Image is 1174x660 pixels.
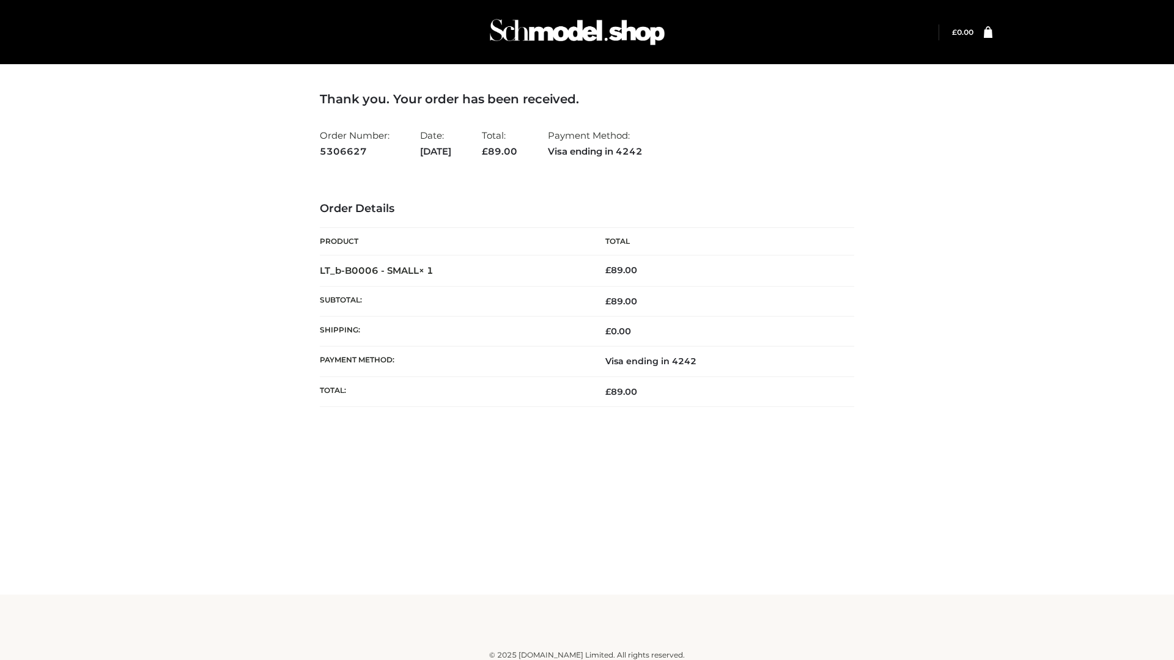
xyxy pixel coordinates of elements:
[587,346,854,376] td: Visa ending in 4242
[420,144,451,159] strong: [DATE]
[420,125,451,162] li: Date:
[485,8,669,56] img: Schmodel Admin 964
[548,125,643,162] li: Payment Method:
[952,28,973,37] bdi: 0.00
[320,317,587,346] th: Shipping:
[419,265,434,276] strong: × 1
[482,145,488,157] span: £
[952,28,957,37] span: £
[320,202,854,216] h3: Order Details
[952,28,973,37] a: £0.00
[482,145,517,157] span: 89.00
[605,386,611,397] span: £
[548,144,643,159] strong: Visa ending in 4242
[587,228,854,255] th: Total
[605,386,637,397] span: 89.00
[605,296,611,307] span: £
[320,265,434,276] strong: LT_b-B0006 - SMALL
[320,376,587,406] th: Total:
[605,326,631,337] bdi: 0.00
[320,144,389,159] strong: 5306627
[482,125,517,162] li: Total:
[605,326,611,337] span: £
[605,265,611,276] span: £
[320,125,389,162] li: Order Number:
[320,228,587,255] th: Product
[320,346,587,376] th: Payment method:
[605,265,637,276] bdi: 89.00
[320,92,854,106] h3: Thank you. Your order has been received.
[605,296,637,307] span: 89.00
[320,286,587,316] th: Subtotal:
